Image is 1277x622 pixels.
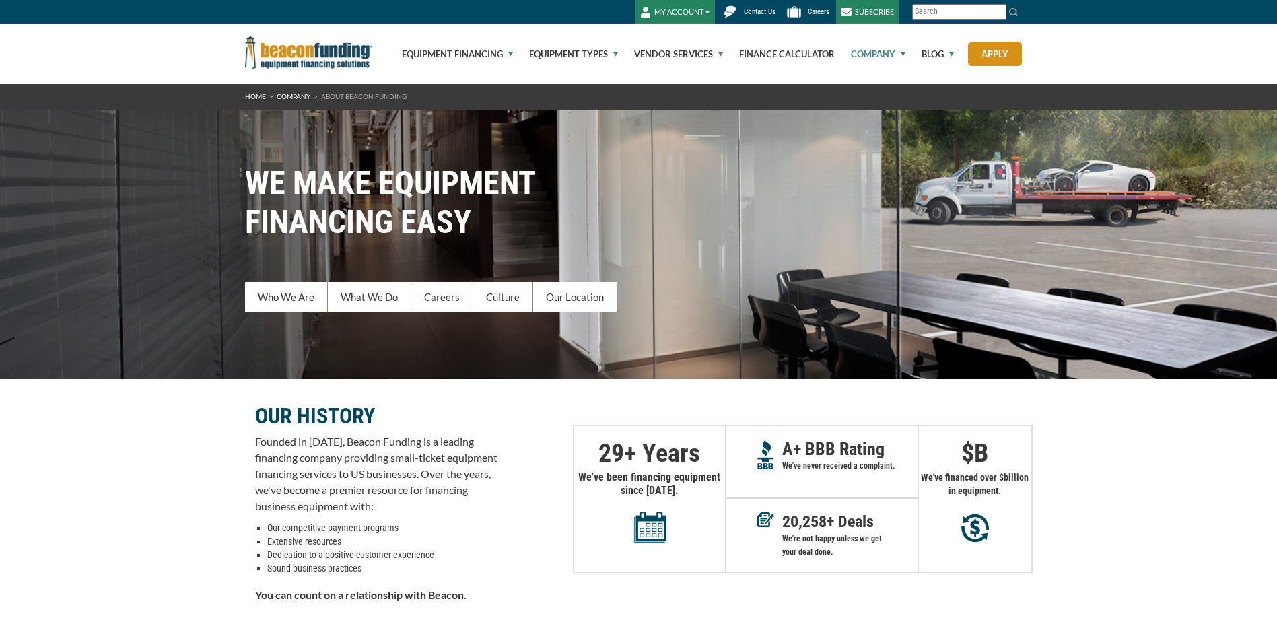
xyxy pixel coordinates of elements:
a: Vendor Services [619,24,723,84]
li: Our competitive payment programs [267,521,497,534]
a: Culture [473,282,533,312]
h1: WE MAKE EQUIPMENT FINANCING EASY [245,164,1033,242]
p: Founded in [DATE], Beacon Funding is a leading financing company providing small-ticket equipment... [255,434,497,514]
p: $ B [919,446,1031,460]
a: Our Location [533,282,617,312]
p: We've financed over $ billion in equipment. [919,471,1031,497]
img: Beacon Funding Corporation [245,36,373,69]
img: Millions in equipment purchases [961,514,989,543]
a: Blog [906,24,954,84]
a: Apply [968,42,1022,66]
a: Equipment Financing [386,24,513,84]
a: HOME [245,92,266,100]
a: Company [277,92,310,100]
img: Deals in Equipment Financing [757,512,774,527]
li: Extensive resources [267,534,497,548]
a: Finance Calculator [724,24,835,84]
a: Careers [411,282,473,312]
img: Search [1008,7,1019,18]
p: + Deals [782,515,918,528]
input: Search [912,4,1006,20]
p: We've never received a complaint. [782,459,918,473]
li: Dedication to a positive customer experience [267,548,497,561]
p: A+ BBB Rating [782,442,918,456]
span: Careers [808,7,829,16]
p: + Years [574,446,725,460]
span: Contact Us [744,7,775,16]
p: OUR HISTORY [255,408,497,424]
img: Years in equipment financing [633,511,666,543]
a: Clear search text [992,7,1003,18]
img: A+ Reputation BBB [757,440,774,469]
strong: You can count on a relationship with Beacon. [255,588,467,601]
span: 20,258 [782,512,827,531]
span: About Beacon Funding [321,92,407,100]
p: We've been financing equipment since [DATE]. [574,471,725,543]
span: 29 [598,438,624,468]
a: What We Do [328,282,411,312]
a: Beacon Funding Corporation [245,46,373,57]
p: We're not happy unless we get your deal done. [782,532,918,559]
a: Company [835,24,905,84]
li: Sound business practices [267,561,497,575]
a: Equipment Types [514,24,618,84]
a: Who We Are [245,282,328,312]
